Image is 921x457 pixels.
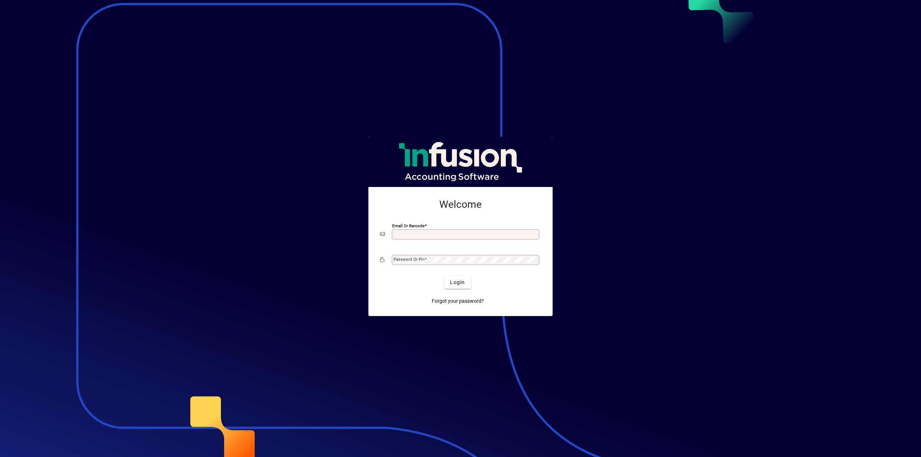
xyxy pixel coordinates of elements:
[429,294,487,307] a: Forgot your password?
[432,297,484,305] span: Forgot your password?
[444,276,471,289] button: Login
[450,279,465,286] span: Login
[394,257,425,262] mat-label: Password or Pin
[392,223,425,228] mat-label: Email or Barcode
[380,198,541,211] h2: Welcome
